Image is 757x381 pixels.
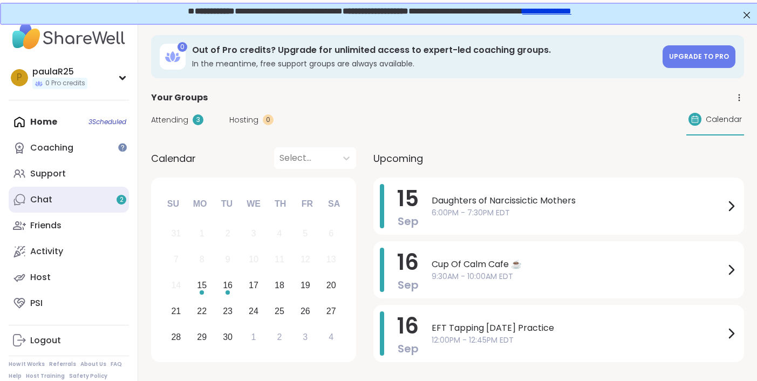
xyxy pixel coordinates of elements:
div: 24 [249,304,258,318]
div: 15 [197,278,207,292]
div: 19 [301,278,310,292]
div: 12 [301,252,310,267]
div: Not available Sunday, August 31st, 2025 [165,222,188,246]
div: 20 [326,278,336,292]
div: Choose Wednesday, September 24th, 2025 [242,300,265,323]
div: Choose Friday, September 19th, 2025 [294,274,317,297]
div: 3 [303,330,308,344]
div: Host [30,271,51,283]
a: Chat2 [9,187,129,213]
span: 15 [397,183,419,214]
a: How It Works [9,360,45,368]
span: Your Groups [151,91,208,104]
div: Not available Thursday, September 4th, 2025 [268,222,291,246]
div: Choose Thursday, September 25th, 2025 [268,300,291,323]
span: Attending [151,114,188,126]
div: Activity [30,246,63,257]
a: PSI [9,290,129,316]
div: Not available Saturday, September 6th, 2025 [319,222,343,246]
div: 28 [171,330,181,344]
div: Choose Tuesday, September 23rd, 2025 [216,300,240,323]
div: Choose Wednesday, September 17th, 2025 [242,274,265,297]
div: 7 [174,252,179,267]
div: Not available Monday, September 8th, 2025 [190,248,214,271]
div: Choose Saturday, September 20th, 2025 [319,274,343,297]
a: Activity [9,239,129,264]
div: 18 [275,278,284,292]
div: 8 [200,252,204,267]
div: Mo [188,192,212,216]
div: Not available Tuesday, September 9th, 2025 [216,248,240,271]
div: Not available Friday, September 12th, 2025 [294,248,317,271]
a: Host Training [26,372,65,380]
div: 31 [171,226,181,241]
div: Su [161,192,185,216]
span: p [17,71,22,85]
div: 26 [301,304,310,318]
span: Calendar [706,114,742,125]
div: 27 [326,304,336,318]
div: Th [269,192,292,216]
div: Not available Sunday, September 14th, 2025 [165,274,188,297]
div: Choose Wednesday, October 1st, 2025 [242,325,265,349]
div: 17 [249,278,258,292]
div: Logout [30,335,61,346]
iframe: Spotlight [118,143,127,152]
span: Calendar [151,151,196,166]
div: 11 [275,252,284,267]
div: 2 [226,226,230,241]
div: Choose Monday, September 29th, 2025 [190,325,214,349]
span: Cup Of Calm Cafe ☕️ [432,258,725,271]
div: 25 [275,304,284,318]
a: Support [9,161,129,187]
span: 2 [120,195,124,205]
div: Chat [30,194,52,206]
span: Upcoming [373,151,423,166]
div: 4 [329,330,333,344]
div: Coaching [30,142,73,154]
div: 1 [251,330,256,344]
span: Sep [398,277,419,292]
div: Friends [30,220,62,232]
div: Choose Saturday, October 4th, 2025 [319,325,343,349]
div: 6 [329,226,333,241]
span: Hosting [229,114,258,126]
div: 3 [193,114,203,125]
span: 0 Pro credits [45,79,85,88]
a: Help [9,372,22,380]
h3: In the meantime, free support groups are always available. [192,58,656,69]
a: Host [9,264,129,290]
div: Support [30,168,66,180]
div: 16 [223,278,233,292]
span: Upgrade to Pro [669,52,729,61]
div: 29 [197,330,207,344]
a: About Us [80,360,106,368]
div: Choose Monday, September 15th, 2025 [190,274,214,297]
div: 2 [277,330,282,344]
div: 0 [263,114,274,125]
div: month 2025-09 [163,221,344,350]
span: Sep [398,341,419,356]
div: 10 [249,252,258,267]
div: 9 [226,252,230,267]
div: Choose Thursday, October 2nd, 2025 [268,325,291,349]
h3: Out of Pro credits? Upgrade for unlimited access to expert-led coaching groups. [192,44,656,56]
a: Coaching [9,135,129,161]
a: Upgrade to Pro [663,45,735,68]
span: Daughters of Narcissictic Mothers [432,194,725,207]
a: FAQ [111,360,122,368]
div: Not available Saturday, September 13th, 2025 [319,248,343,271]
span: 16 [397,247,419,277]
a: Logout [9,328,129,353]
span: 16 [397,311,419,341]
a: Safety Policy [69,372,107,380]
span: Sep [398,214,419,229]
div: Sa [322,192,346,216]
div: 23 [223,304,233,318]
a: Friends [9,213,129,239]
div: Choose Tuesday, September 30th, 2025 [216,325,240,349]
div: Not available Thursday, September 11th, 2025 [268,248,291,271]
div: 14 [171,278,181,292]
div: paulaR25 [32,66,87,78]
div: Not available Monday, September 1st, 2025 [190,222,214,246]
